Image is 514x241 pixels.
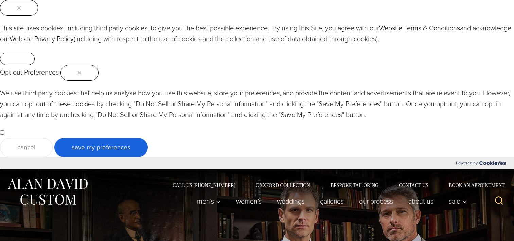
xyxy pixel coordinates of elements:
[313,194,352,208] a: Galleries
[162,183,507,188] nav: Secondary Navigation
[54,138,148,157] button: Save My Preferences
[479,161,506,165] img: Cookieyes logo
[246,183,320,188] a: Oxxford Collection
[491,193,507,209] button: View Search Form
[352,194,401,208] a: Our Process
[401,194,441,208] a: About Us
[78,71,81,75] img: Close
[320,183,389,188] a: Bespoke Tailoring
[229,194,269,208] a: Women’s
[439,183,507,188] a: Book an Appointment
[7,177,88,207] img: Alan David Custom
[17,6,21,10] img: Close
[10,34,74,44] a: Website Privacy Policy
[60,65,99,81] button: Close
[269,194,313,208] a: weddings
[389,183,439,188] a: Contact Us
[162,183,246,188] a: Call Us [PHONE_NUMBER]
[449,198,467,205] span: Sale
[190,194,471,208] nav: Primary Navigation
[379,23,460,33] a: Website Terms & Conditions
[197,198,221,205] span: Men’s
